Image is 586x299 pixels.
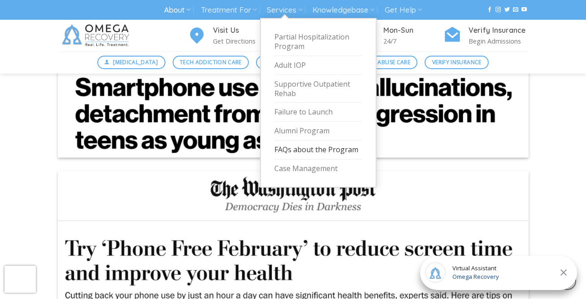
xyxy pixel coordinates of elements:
[274,75,362,103] a: Supportive Outpatient Rehab
[495,7,501,13] a: Follow on Instagram
[383,25,443,36] h4: Mon-Sun
[274,28,362,56] a: Partial Hospitalization Program
[213,36,273,46] p: Get Directions
[213,25,273,36] h4: Visit Us
[180,58,242,66] span: Tech Addiction Care
[164,2,191,18] a: About
[313,2,374,18] a: Knowledgebase
[97,56,165,69] a: [MEDICAL_DATA]
[113,58,158,66] span: [MEDICAL_DATA]
[345,58,410,66] span: Substance Abuse Care
[201,2,257,18] a: Treatment For
[274,103,362,122] a: Failure to Launch
[521,7,527,13] a: Follow on YouTube
[337,56,417,69] a: Substance Abuse Care
[274,122,362,141] a: Alumni Program
[274,56,362,75] a: Adult IOP
[432,58,482,66] span: Verify Insurance
[469,36,529,46] p: Begin Admissions
[487,7,492,13] a: Follow on Facebook
[469,25,529,36] h4: Verify Insurance
[267,2,302,18] a: Services
[173,56,249,69] a: Tech Addiction Care
[443,25,529,47] a: Verify Insurance Begin Admissions
[425,56,489,69] a: Verify Insurance
[504,7,510,13] a: Follow on Twitter
[188,25,273,47] a: Visit Us Get Directions
[385,2,422,18] a: Get Help
[383,36,443,46] p: 24/7
[58,20,136,51] img: Omega Recovery
[256,56,330,69] a: Mental Health Care
[274,159,362,178] a: Case Management
[274,141,362,159] a: FAQs about the Program
[513,7,518,13] a: Send us an email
